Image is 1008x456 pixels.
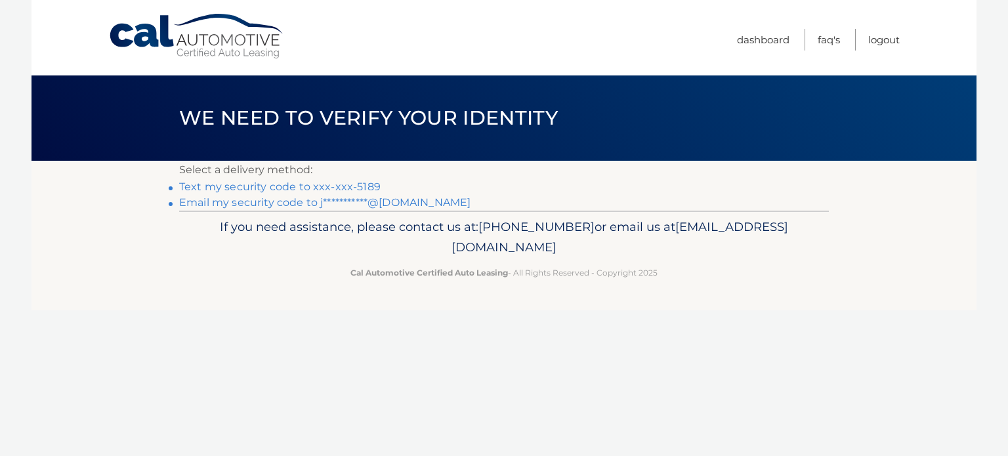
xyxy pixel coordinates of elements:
p: Select a delivery method: [179,161,829,179]
span: We need to verify your identity [179,106,558,130]
a: Cal Automotive [108,13,285,60]
a: Dashboard [737,29,789,51]
p: - All Rights Reserved - Copyright 2025 [188,266,820,280]
strong: Cal Automotive Certified Auto Leasing [350,268,508,278]
span: [PHONE_NUMBER] [478,219,595,234]
a: Text my security code to xxx-xxx-5189 [179,180,381,193]
p: If you need assistance, please contact us at: or email us at [188,217,820,259]
a: FAQ's [818,29,840,51]
a: Logout [868,29,900,51]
